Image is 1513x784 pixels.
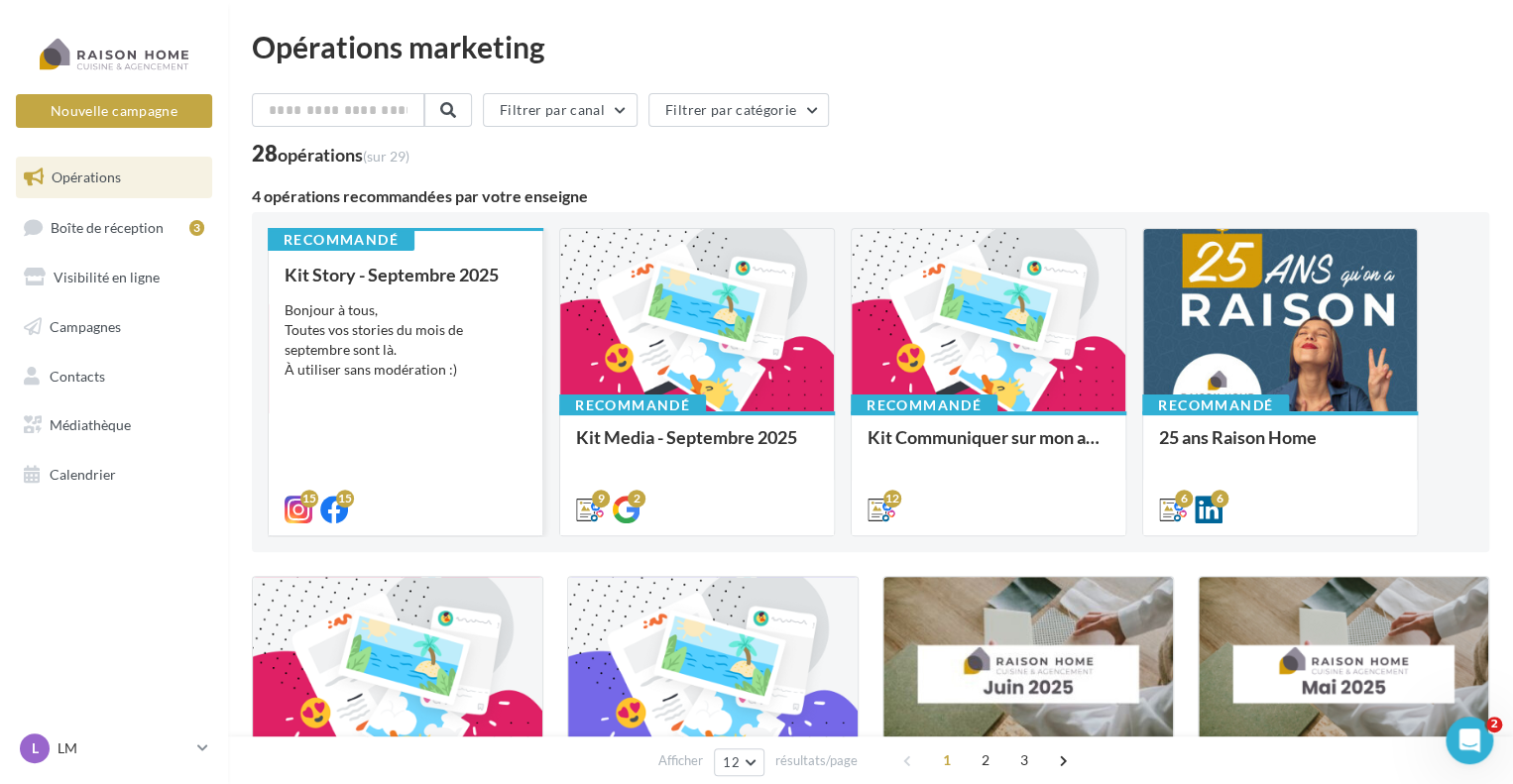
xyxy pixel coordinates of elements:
div: Recommandé [1142,394,1289,416]
span: Afficher [658,751,703,770]
div: 6 [1211,490,1228,507]
div: opérations [278,146,409,164]
div: Kit Communiquer sur mon activité [868,427,1109,467]
span: Opérations [52,168,121,185]
div: Recommandé [559,394,706,416]
div: 2 [628,490,645,507]
div: Opérations marketing [252,32,1489,61]
a: L LM [16,729,212,767]
span: Calendrier [50,466,116,483]
span: 1 [931,744,963,776]
div: 15 [336,490,354,507]
div: Bonjour à tous, Toutes vos stories du mois de septembre sont là. À utiliser sans modération :) [285,300,526,380]
span: 3 [1008,744,1040,776]
div: 12 [883,490,901,507]
a: Visibilité en ligne [12,257,216,298]
button: Filtrer par catégorie [648,93,829,127]
div: 28 [252,143,409,165]
a: Médiathèque [12,404,216,446]
span: (sur 29) [363,148,409,165]
a: Campagnes [12,306,216,348]
span: Campagnes [50,318,121,335]
button: Nouvelle campagne [16,94,212,128]
p: LM [58,738,189,758]
div: 3 [189,220,204,236]
a: Calendrier [12,454,216,496]
div: Kit Media - Septembre 2025 [576,427,818,467]
span: 12 [723,754,740,770]
span: Médiathèque [50,416,131,433]
div: Kit Story - Septembre 2025 [285,265,526,284]
a: Contacts [12,356,216,397]
span: 2 [1486,717,1502,732]
span: Boîte de réception [51,218,164,235]
button: 12 [714,748,764,776]
a: Boîte de réception3 [12,206,216,249]
div: Recommandé [851,394,997,416]
span: Visibilité en ligne [54,269,160,285]
button: Filtrer par canal [483,93,638,127]
iframe: Intercom live chat [1446,717,1493,764]
div: 4 opérations recommandées par votre enseigne [252,188,1489,204]
div: 25 ans Raison Home [1159,427,1401,467]
span: L [32,738,39,758]
div: Recommandé [268,229,414,251]
div: 6 [1175,490,1193,507]
a: Opérations [12,157,216,198]
span: résultats/page [775,751,858,770]
div: 9 [592,490,610,507]
div: 15 [300,490,318,507]
span: Contacts [50,367,105,384]
span: 2 [970,744,1001,776]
